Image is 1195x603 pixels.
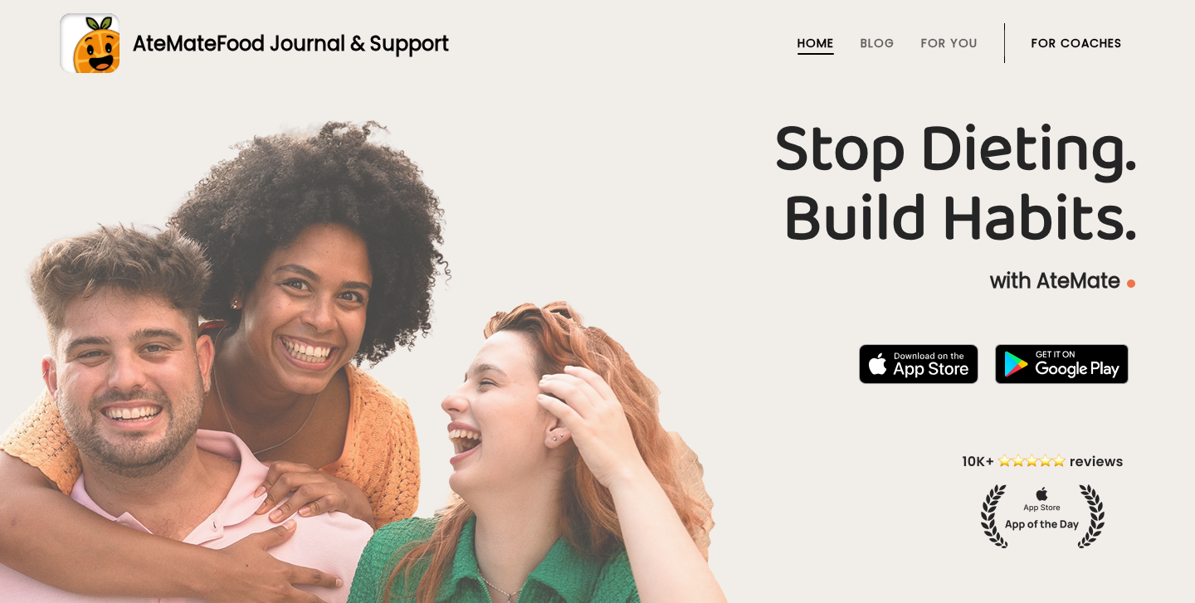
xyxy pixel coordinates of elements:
[797,36,834,50] a: Home
[217,30,449,57] span: Food Journal & Support
[861,36,895,50] a: Blog
[1032,36,1122,50] a: For Coaches
[921,36,978,50] a: For You
[119,29,449,58] div: AteMate
[60,13,1135,73] a: AteMateFood Journal & Support
[950,451,1135,548] img: home-hero-appoftheday.png
[995,344,1129,384] img: badge-download-google.png
[60,115,1135,255] h1: Stop Dieting. Build Habits.
[60,268,1135,294] p: with AteMate
[859,344,978,384] img: badge-download-apple.svg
